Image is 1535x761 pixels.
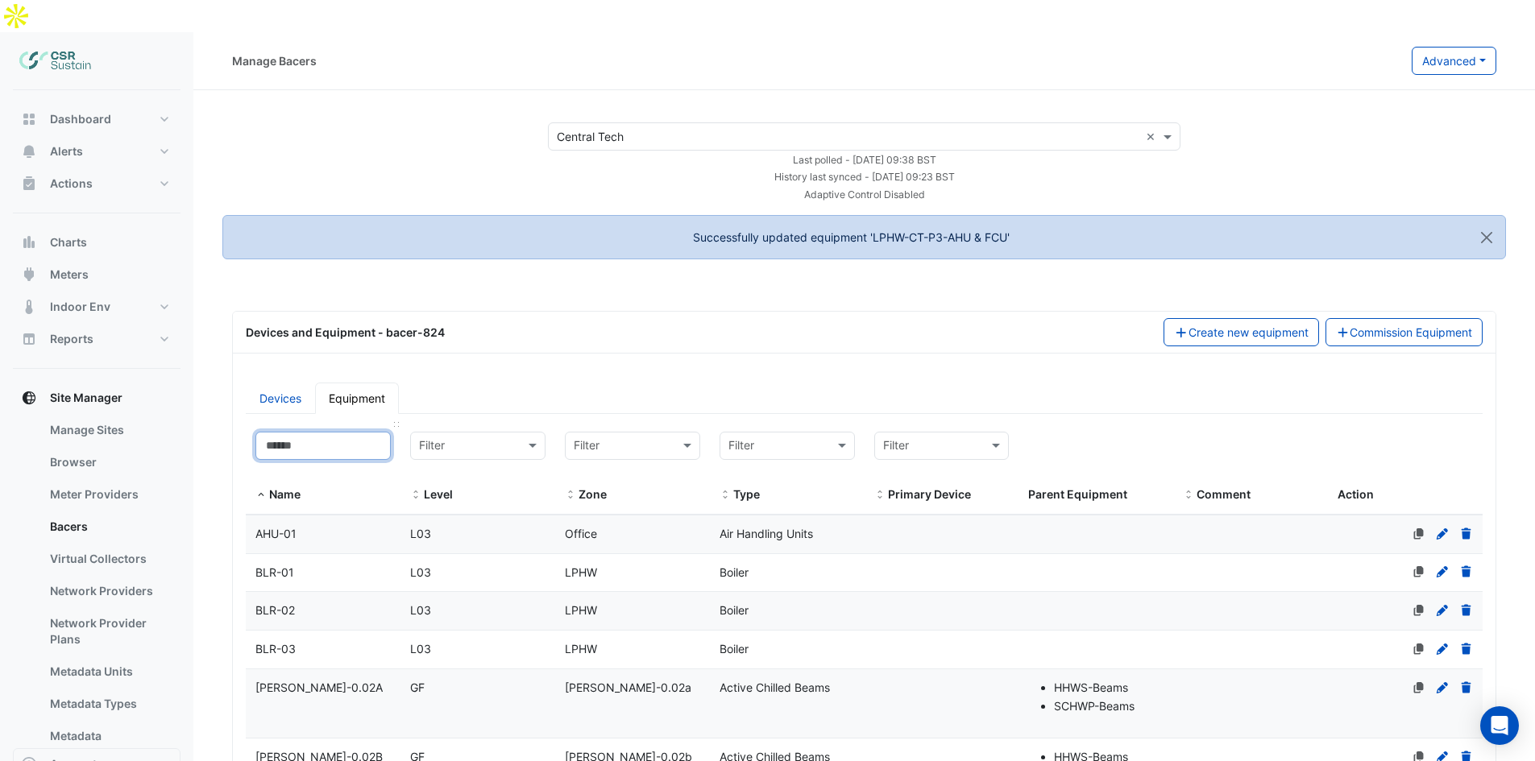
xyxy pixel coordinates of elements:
[236,324,1154,341] div: Devices and Equipment - bacer-824
[579,487,607,501] span: Zone
[50,234,87,250] span: Charts
[255,680,383,694] span: [PERSON_NAME]-0.02A
[1028,487,1127,501] span: Parent Equipment
[13,168,180,200] button: Actions
[37,446,180,478] a: Browser
[1164,318,1319,346] button: Create new equipment
[21,143,37,159] app-icon: Alerts
[1459,642,1474,656] a: Delete
[1412,680,1426,694] a: No primary device defined
[720,565,749,579] span: Boiler
[37,688,180,720] a: Metadata Types
[565,489,576,502] span: Zone
[37,511,180,543] a: Bacers
[1054,697,1164,716] li: SCHWP-Beams
[774,171,955,183] small: Mon 13-Oct-2025 09:23 BST
[255,565,294,579] span: BLR-01
[1054,679,1164,697] li: HHWS-Beams
[50,111,111,127] span: Dashboard
[565,527,597,540] span: Office
[246,383,315,414] a: Devices
[315,383,399,414] a: Equipment
[1338,487,1374,501] span: Action
[720,489,731,502] span: Type
[13,382,180,414] button: Site Manager
[50,331,93,347] span: Reports
[1480,706,1519,745] div: Open Intercom Messenger
[1468,216,1505,259] button: Close
[1435,680,1450,694] a: Edit
[37,478,180,511] a: Meter Providers
[37,720,180,752] a: Metadata
[1412,47,1496,75] button: Advanced
[804,188,925,201] small: Adaptive Control Disabled
[1197,487,1251,501] span: Comment
[21,111,37,127] app-icon: Dashboard
[1146,128,1160,145] span: Clear
[269,487,301,501] span: Name
[37,414,180,446] a: Manage Sites
[1459,603,1474,617] a: Delete
[410,527,431,540] span: L03
[720,642,749,656] span: Boiler
[13,323,180,355] button: Reports
[565,565,597,579] span: LPHW
[37,543,180,575] a: Virtual Collectors
[232,52,317,69] div: Manage Bacers
[21,267,37,283] app-icon: Meters
[1412,642,1426,656] a: No favourites defined
[19,45,92,77] img: Company Logo
[50,267,89,283] span: Meters
[720,680,830,694] span: Active Chilled Beams
[410,680,425,694] span: GF
[1412,565,1426,579] a: No favourites defined
[255,642,296,656] span: BLR-03
[565,680,691,694] span: [PERSON_NAME]-0.02a
[13,258,180,291] button: Meters
[50,299,110,315] span: Indoor Env
[50,390,122,406] span: Site Manager
[720,603,749,617] span: Boiler
[255,527,297,540] span: AHU-01
[50,176,93,192] span: Actions
[1459,527,1474,540] a: Delete
[410,565,431,579] span: L03
[410,642,431,656] span: L03
[1412,603,1426,617] a: No favourites defined
[1435,603,1450,617] a: Edit
[255,603,295,617] span: BLR-02
[1412,527,1426,540] a: No primary device defined
[565,642,597,656] span: LPHW
[37,656,180,688] a: Metadata Units
[410,603,431,617] span: L03
[255,489,267,502] span: Name
[1459,565,1474,579] a: Delete
[733,487,760,501] span: Type
[222,215,1506,259] ngb-alert: Successfully updated equipment 'LPHW-CT-P3-AHU & FCU'
[1183,489,1194,502] span: Comment
[1435,642,1450,656] a: Edit
[424,487,453,501] span: Level
[13,291,180,323] button: Indoor Env
[13,103,180,135] button: Dashboard
[720,527,813,540] span: Air Handling Units
[50,143,83,159] span: Alerts
[1459,680,1474,694] a: Delete
[21,234,37,250] app-icon: Charts
[37,607,180,656] a: Network Provider Plans
[793,154,936,166] small: Mon 13-Oct-2025 09:38 BST
[888,487,971,501] span: Primary Device
[21,390,37,406] app-icon: Site Manager
[13,226,180,258] button: Charts
[21,331,37,347] app-icon: Reports
[1435,527,1450,540] a: Edit
[410,489,421,502] span: Level
[1325,318,1483,346] button: Commission Equipment
[21,176,37,192] app-icon: Actions
[13,135,180,168] button: Alerts
[37,575,180,607] a: Network Providers
[874,489,886,502] span: Primary Device
[565,603,597,617] span: LPHW
[1435,565,1450,579] a: Edit
[21,299,37,315] app-icon: Indoor Env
